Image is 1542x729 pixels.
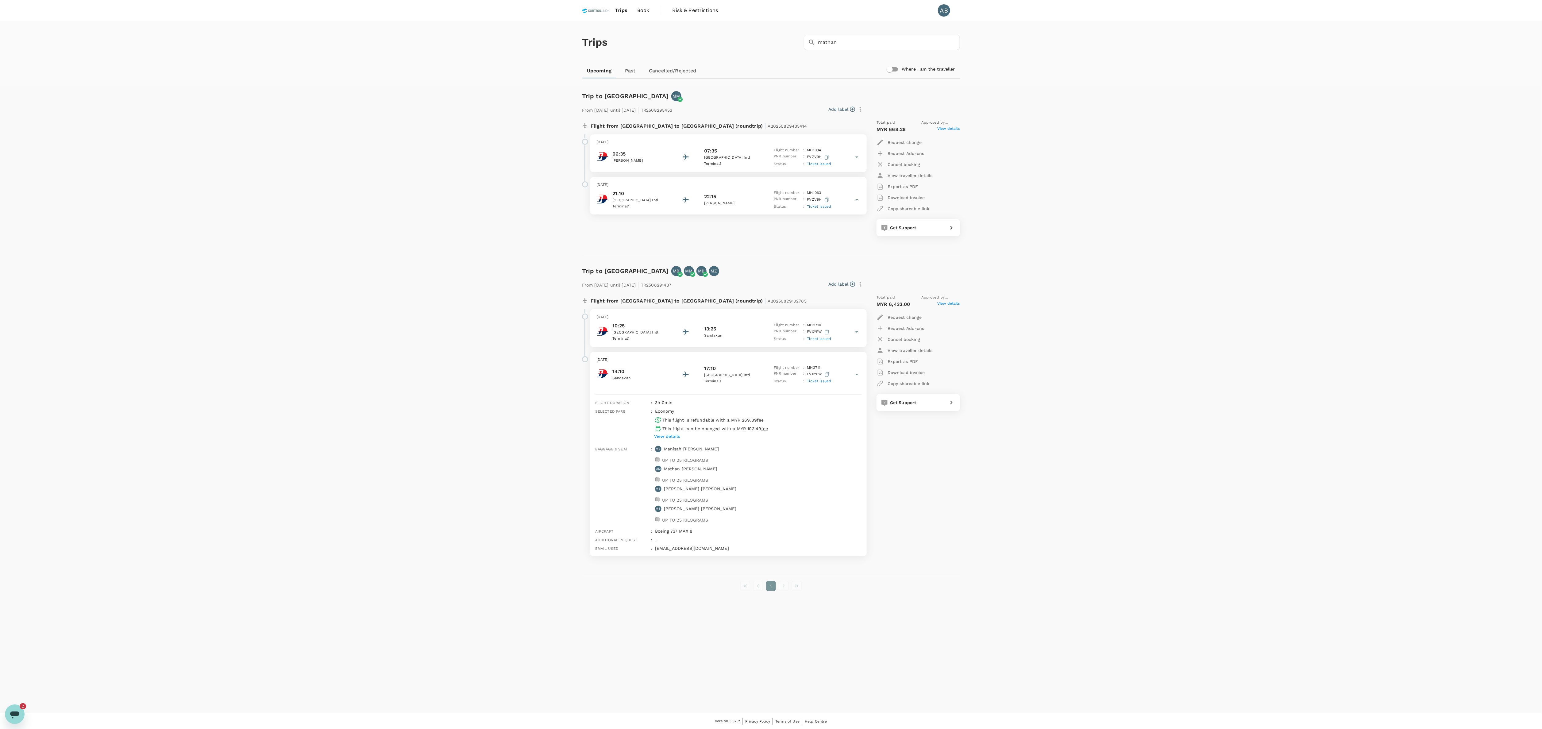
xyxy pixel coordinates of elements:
p: : [803,378,804,384]
p: This flight is refundable with a MYR 269.89 [662,417,764,423]
p: Download invoice [888,369,925,376]
button: View traveller details [877,345,932,356]
p: Sandakan [704,333,759,339]
p: economy [655,408,674,414]
p: MM [673,93,680,99]
span: fee [757,418,764,422]
p: [DATE] [596,139,861,145]
p: Export as PDF [888,358,918,364]
p: MB [656,487,661,491]
p: [GEOGRAPHIC_DATA] Intl [704,155,759,161]
p: [PERSON_NAME] [PERSON_NAME] [664,506,737,512]
img: baggage-icon [655,477,660,482]
iframe: Button to launch messaging window, 2 unread messages [5,704,25,724]
p: PNR number [774,328,801,336]
button: View traveller details [877,170,932,181]
button: Request Add-ons [877,323,924,334]
a: Help Centre [805,718,827,725]
p: [DATE] [596,357,861,363]
p: Status [774,161,801,167]
p: Cancel booking [888,336,920,342]
p: Manisah [PERSON_NAME] [664,446,719,452]
p: UP TO 25 KILOGRAMS [662,457,708,463]
p: MB [698,268,705,274]
p: : [803,190,804,196]
button: Request Add-ons [877,148,924,159]
span: Total paid [877,295,895,301]
p: : [803,322,804,328]
iframe: Number of unread messages [20,703,32,709]
span: A20250829435414 [768,124,807,129]
a: Terms of Use [775,718,800,725]
p: Copy shareable link [888,380,929,387]
p: Request Add-ons [888,150,924,156]
p: Flight number [774,190,801,196]
span: Trips [615,7,627,14]
span: Approved by [921,120,960,126]
p: Request Add-ons [888,325,924,331]
span: fee [761,426,768,431]
p: Terminal 1 [612,336,668,342]
span: | [764,296,766,305]
p: 14:10 [612,368,668,375]
img: Malaysia Airlines [596,325,609,337]
p: : [803,147,804,153]
span: Baggage & seat [595,447,628,451]
p: Terminal 1 [704,378,759,384]
h6: Trip to [GEOGRAPHIC_DATA] [582,266,669,276]
button: Copy shareable link [877,378,929,389]
p: Flight number [774,322,801,328]
p: Request change [888,139,922,145]
button: Copy shareable link [877,203,929,214]
p: MZ [711,268,717,274]
a: Upcoming [582,64,616,78]
p: : [803,204,804,210]
p: [PERSON_NAME] [612,158,668,164]
img: baggage-icon [655,497,660,502]
p: 10:25 [612,322,668,330]
button: Cancel booking [877,159,920,170]
img: Malaysia Airlines [596,193,609,205]
p: MH 2710 [807,322,821,328]
nav: pagination navigation [739,581,803,591]
span: | [638,106,639,114]
p: MH 1063 [807,190,821,196]
span: A20250829102785 [768,299,807,303]
p: MB [656,507,661,511]
p: 13:25 [704,325,716,333]
p: FVZV9H [807,153,830,161]
p: [GEOGRAPHIC_DATA] Intl [612,330,668,336]
p: [DATE] [596,314,861,320]
p: Cancel booking [888,161,920,168]
a: Cancelled/Rejected [644,64,701,78]
div: : [649,526,653,534]
p: [GEOGRAPHIC_DATA] Intl [612,197,668,203]
p: Flight number [774,147,801,153]
img: Control Union Malaysia Sdn. Bhd. [582,4,610,17]
p: MYR 668.28 [877,126,906,133]
p: From [DATE] until [DATE] TR2508291487 [582,279,672,290]
span: Ticket issued [807,204,831,209]
p: 21:10 [612,190,668,197]
p: Request change [888,314,922,320]
span: Flight duration [595,401,629,405]
span: | [638,280,639,289]
p: View details [654,433,680,439]
p: : [803,365,804,371]
div: : [649,543,653,551]
button: View details [653,432,681,441]
p: MM [685,268,692,274]
p: Download invoice [888,195,925,201]
p: Flight from [GEOGRAPHIC_DATA] to [GEOGRAPHIC_DATA] (roundtrip) [591,295,807,306]
p: 07:35 [704,147,717,155]
p: [PERSON_NAME] [704,200,759,206]
button: Request change [877,137,922,148]
p: UP TO 25 KILOGRAMS [662,497,708,503]
span: Total paid [877,120,895,126]
p: 17:10 [704,365,716,372]
p: FVXYPW [807,328,831,336]
span: Terms of Use [775,719,800,723]
span: Book [637,7,650,14]
button: page 1 [766,581,776,591]
p: 22:15 [704,193,716,200]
